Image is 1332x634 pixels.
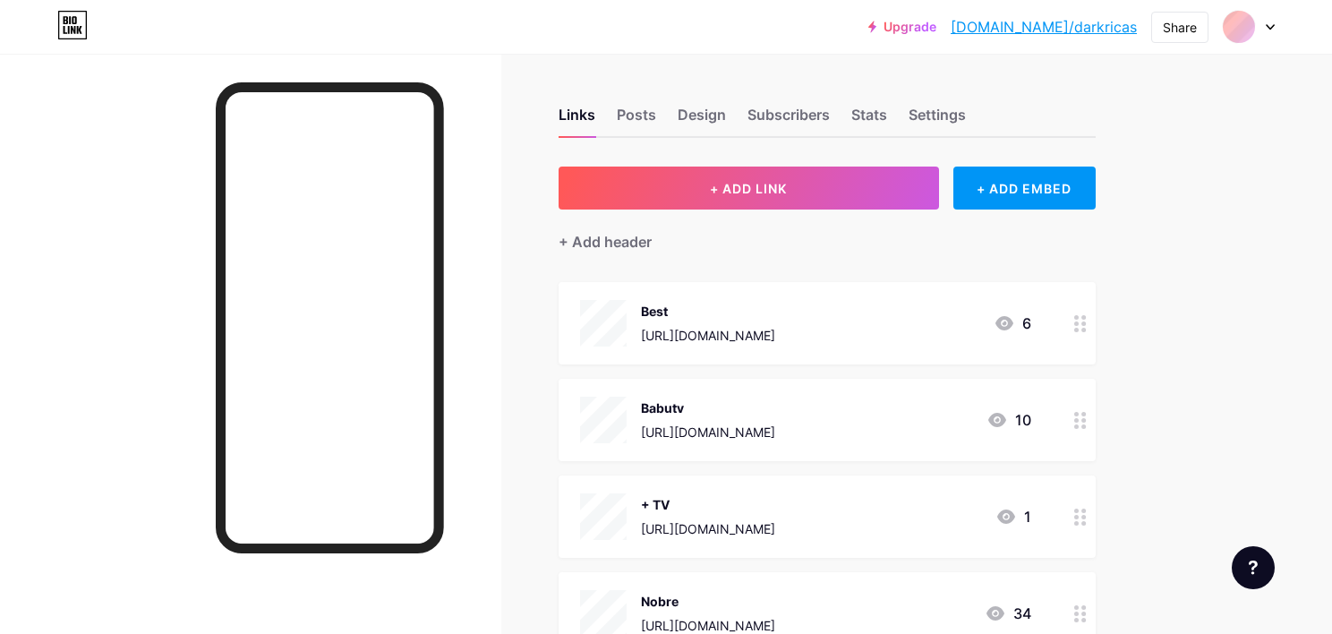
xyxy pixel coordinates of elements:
div: [URL][DOMAIN_NAME] [641,519,775,538]
div: Design [678,104,726,136]
a: [DOMAIN_NAME]/darkricas [951,16,1137,38]
div: [URL][DOMAIN_NAME] [641,423,775,441]
span: + ADD LINK [710,181,787,196]
div: + TV [641,495,775,514]
div: Share [1163,18,1197,37]
button: + ADD LINK [559,167,939,210]
a: Upgrade [868,20,936,34]
div: Best [641,302,775,321]
div: + Add header [559,231,652,253]
div: Links [559,104,595,136]
div: 1 [995,506,1031,527]
div: Subscribers [747,104,830,136]
div: Posts [617,104,656,136]
div: 6 [994,313,1031,334]
div: Stats [851,104,887,136]
div: Babutv [641,398,775,417]
div: Settings [909,104,966,136]
div: Nobre [641,592,775,611]
div: 10 [986,409,1031,431]
div: [URL][DOMAIN_NAME] [641,326,775,345]
div: + ADD EMBED [953,167,1096,210]
div: 34 [985,603,1031,624]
